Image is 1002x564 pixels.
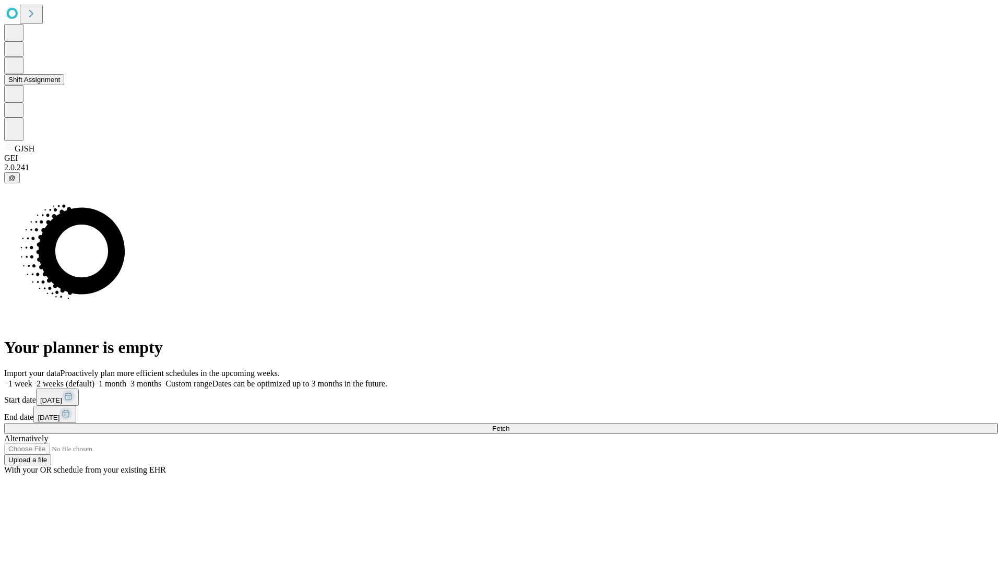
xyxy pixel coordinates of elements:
[130,379,161,388] span: 3 months
[37,379,94,388] span: 2 weeks (default)
[4,338,998,357] h1: Your planner is empty
[4,406,998,423] div: End date
[61,369,280,378] span: Proactively plan more efficient schedules in the upcoming weeks.
[4,465,166,474] span: With your OR schedule from your existing EHR
[4,423,998,434] button: Fetch
[8,174,16,182] span: @
[8,379,32,388] span: 1 week
[4,154,998,163] div: GEI
[4,163,998,172] div: 2.0.241
[40,396,62,404] span: [DATE]
[4,74,64,85] button: Shift Assignment
[15,144,34,153] span: GJSH
[33,406,76,423] button: [DATE]
[36,389,79,406] button: [DATE]
[212,379,387,388] span: Dates can be optimized up to 3 months in the future.
[99,379,126,388] span: 1 month
[4,369,61,378] span: Import your data
[4,172,20,183] button: @
[165,379,212,388] span: Custom range
[4,434,48,443] span: Alternatively
[4,454,51,465] button: Upload a file
[38,414,59,421] span: [DATE]
[492,425,509,432] span: Fetch
[4,389,998,406] div: Start date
